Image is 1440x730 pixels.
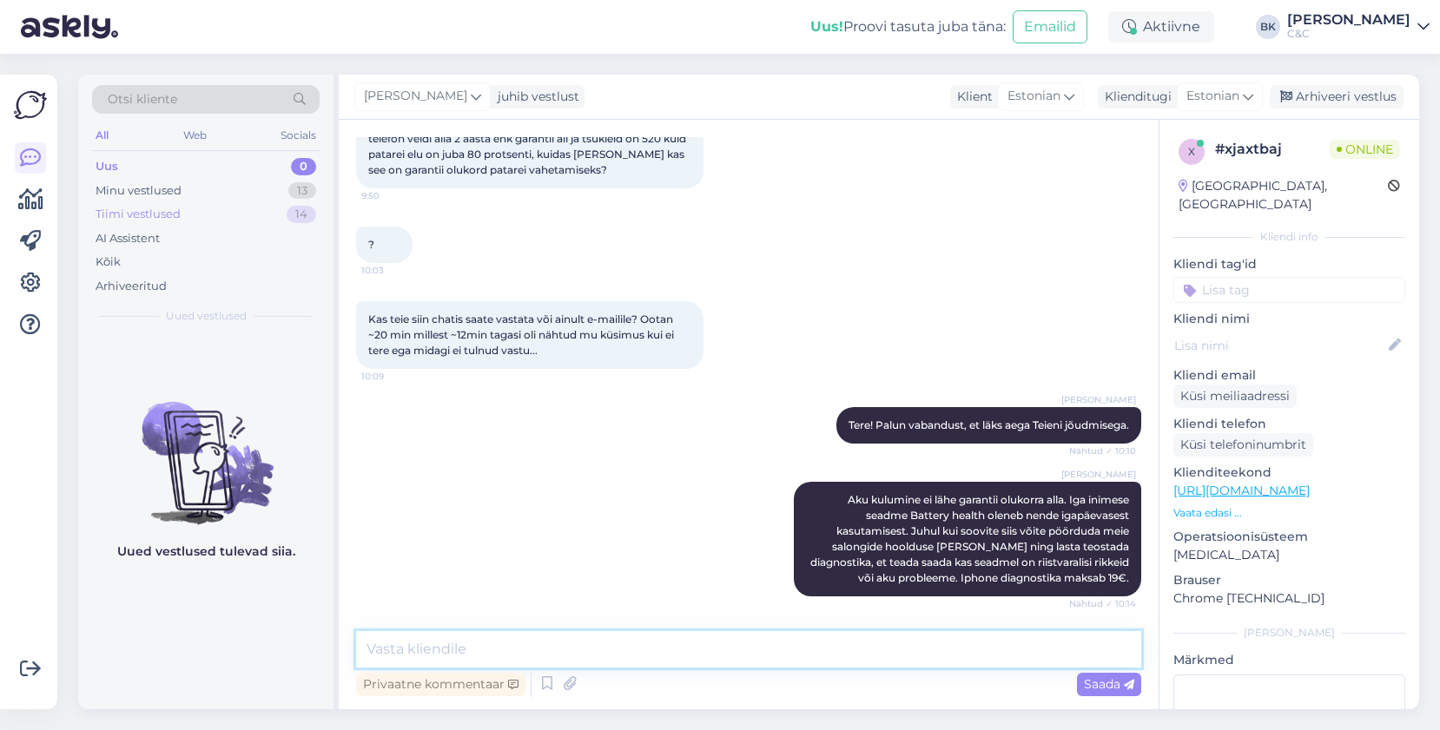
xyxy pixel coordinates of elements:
span: 9:50 [361,189,426,202]
p: Kliendi tag'id [1173,255,1405,273]
span: x [1188,145,1195,158]
button: Emailid [1013,10,1087,43]
span: Aku kulumine ei lähe garantii olukorra alla. Iga inimese seadme Battery health oleneb nende igapä... [810,493,1132,584]
div: AI Assistent [96,230,160,247]
p: Klienditeekond [1173,464,1405,482]
div: Arhiveeritud [96,278,167,295]
span: [PERSON_NAME] [1061,393,1136,406]
span: [PERSON_NAME] [1061,468,1136,481]
span: Kas teie siin chatis saate vastata või ainult e-mailile? Ootan ~20 min millest ~12min tagasi oli ... [368,312,677,357]
p: Brauser [1173,571,1405,589]
p: Operatsioonisüsteem [1173,528,1405,546]
div: 14 [287,206,316,223]
p: Kliendi nimi [1173,310,1405,328]
div: Aktiivne [1108,11,1214,43]
div: Minu vestlused [96,182,182,200]
div: Küsi meiliaadressi [1173,385,1297,408]
span: Otsi kliente [108,90,177,109]
p: Kliendi email [1173,366,1405,385]
p: Chrome [TECHNICAL_ID] [1173,589,1405,608]
div: Kõik [96,253,121,271]
span: Tere! Palun vabandust, et läks aega Teieni jõudmisega. [849,418,1129,431]
div: # xjaxtbaj [1215,139,1330,160]
div: BK [1256,15,1280,39]
div: C&C [1287,27,1410,41]
div: [PERSON_NAME] [1287,13,1410,27]
img: Askly Logo [14,89,47,122]
input: Lisa nimi [1174,336,1385,355]
span: [PERSON_NAME] [364,87,467,106]
div: Küsi telefoninumbrit [1173,433,1313,457]
span: Nähtud ✓ 10:10 [1069,444,1136,457]
p: Märkmed [1173,651,1405,669]
p: Vaata edasi ... [1173,505,1405,521]
a: [URL][DOMAIN_NAME] [1173,483,1310,498]
span: Online [1330,140,1400,159]
div: All [92,124,112,147]
p: Kliendi telefon [1173,415,1405,433]
div: Privaatne kommentaar [356,673,525,696]
span: 10:09 [361,370,426,383]
span: Uued vestlused [166,308,247,324]
span: Saada [1084,676,1134,692]
div: Uus [96,158,118,175]
p: [MEDICAL_DATA] [1173,546,1405,564]
a: [PERSON_NAME]C&C [1287,13,1430,41]
span: ? [368,238,374,251]
div: Klienditugi [1098,88,1172,106]
div: juhib vestlust [491,88,579,106]
div: [PERSON_NAME] [1173,625,1405,641]
div: Kliendi info [1173,229,1405,245]
div: 13 [288,182,316,200]
div: Proovi tasuta juba täna: [810,16,1006,37]
input: Lisa tag [1173,277,1405,303]
div: [GEOGRAPHIC_DATA], [GEOGRAPHIC_DATA] [1179,177,1388,214]
div: Tiimi vestlused [96,206,181,223]
span: Nähtud ✓ 10:14 [1069,597,1136,610]
div: Web [180,124,210,147]
div: Arhiveeri vestlus [1270,85,1404,109]
div: Socials [277,124,320,147]
img: No chats [78,371,334,527]
p: Uued vestlused tulevad siia. [117,543,295,561]
span: Estonian [1186,87,1239,106]
div: Klient [950,88,993,106]
b: Uus! [810,18,843,35]
span: Estonian [1007,87,1060,106]
div: 0 [291,158,316,175]
span: 10:03 [361,264,426,277]
span: Tere, tahaks teada saada, alates 15 iphone seeriast on igal pool väidetud et aku tervis langeb 80... [368,101,690,176]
